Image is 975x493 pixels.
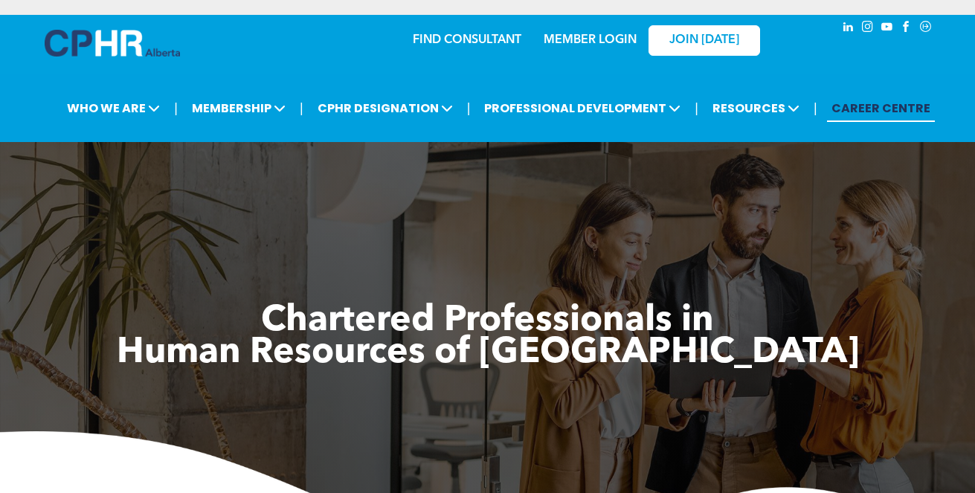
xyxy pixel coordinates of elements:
[814,93,817,123] li: |
[117,335,859,371] span: Human Resources of [GEOGRAPHIC_DATA]
[413,34,521,46] a: FIND CONSULTANT
[261,303,714,339] span: Chartered Professionals in
[827,94,935,122] a: CAREER CENTRE
[467,93,471,123] li: |
[708,94,804,122] span: RESOURCES
[187,94,290,122] span: MEMBERSHIP
[62,94,164,122] span: WHO WE ARE
[45,30,180,57] img: A blue and white logo for cp alberta
[898,19,915,39] a: facebook
[480,94,685,122] span: PROFESSIONAL DEVELOPMENT
[918,19,934,39] a: Social network
[860,19,876,39] a: instagram
[879,19,895,39] a: youtube
[695,93,698,123] li: |
[840,19,857,39] a: linkedin
[544,34,637,46] a: MEMBER LOGIN
[649,25,760,56] a: JOIN [DATE]
[669,33,739,48] span: JOIN [DATE]
[174,93,178,123] li: |
[313,94,457,122] span: CPHR DESIGNATION
[300,93,303,123] li: |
